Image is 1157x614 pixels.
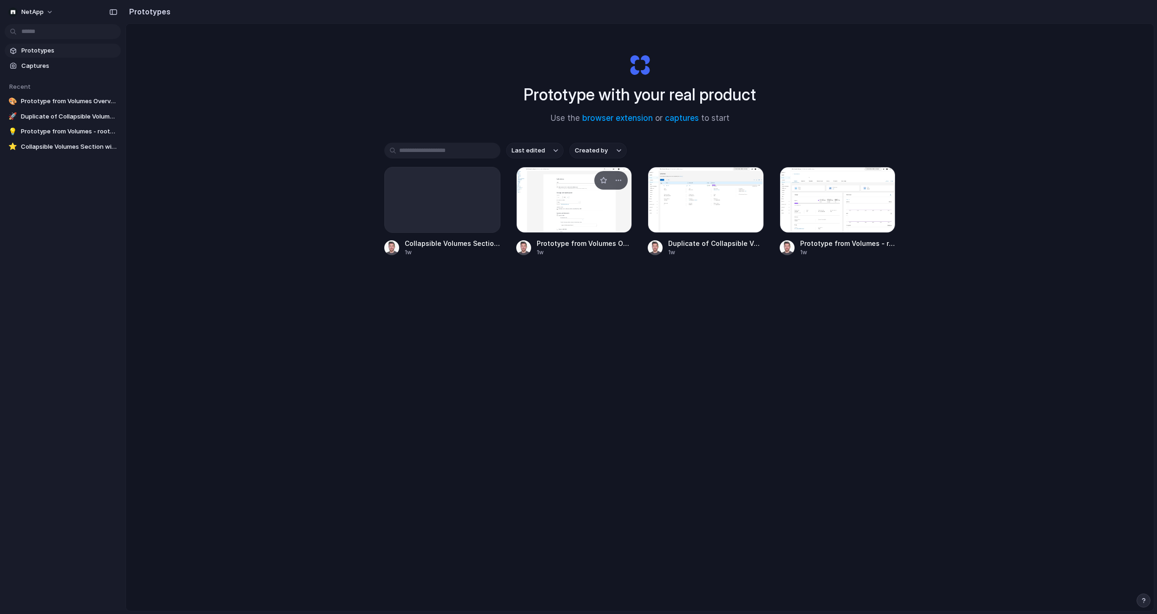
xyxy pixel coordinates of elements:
a: ⭐Collapsible Volumes Section with Rotating Icon [5,140,121,154]
a: Prototype from Volumes OverviewPrototype from Volumes Overview1w [516,167,632,257]
a: Collapsible Volumes Section with Rotating Icon1w [384,167,500,257]
a: captures [665,113,699,123]
span: Collapsible Volumes Section with Rotating Icon [405,238,500,248]
div: 🎨 [8,97,17,106]
a: 💡Prototype from Volumes - root_vs0 [5,125,121,139]
span: Last edited [512,146,545,155]
span: Created by [575,146,608,155]
h1: Prototype with your real product [524,82,756,107]
span: Duplicate of Collapsible Volumes Section with Rotating Icon [21,112,117,121]
span: Use the or to start [551,112,730,125]
span: Prototype from Volumes - root_vs0 [21,127,117,136]
span: Prototype from Volumes Overview [537,238,632,248]
span: Captures [21,61,117,71]
div: 💡 [8,127,17,136]
div: 🚀 [8,112,17,121]
span: Duplicate of Collapsible Volumes Section with Rotating Icon [668,238,764,248]
a: Duplicate of Collapsible Volumes Section with Rotating IconDuplicate of Collapsible Volumes Secti... [648,167,764,257]
a: Prototype from Volumes - root_vs0Prototype from Volumes - root_vs01w [780,167,896,257]
a: 🎨Prototype from Volumes Overview [5,94,121,108]
span: Prototype from Volumes Overview [21,97,117,106]
div: 1w [537,248,632,257]
div: 1w [405,248,500,257]
span: Collapsible Volumes Section with Rotating Icon [21,142,117,152]
div: ⭐ [8,142,17,152]
button: Last edited [506,143,564,158]
button: Created by [569,143,627,158]
a: 🚀Duplicate of Collapsible Volumes Section with Rotating Icon [5,110,121,124]
span: Prototype from Volumes - root_vs0 [800,238,896,248]
a: Prototypes [5,44,121,58]
span: Recent [9,83,31,90]
a: Captures [5,59,121,73]
span: Prototypes [21,46,117,55]
div: 1w [800,248,896,257]
h2: Prototypes [125,6,171,17]
a: browser extension [582,113,653,123]
button: NetApp [5,5,58,20]
span: NetApp [21,7,44,17]
div: 1w [668,248,764,257]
